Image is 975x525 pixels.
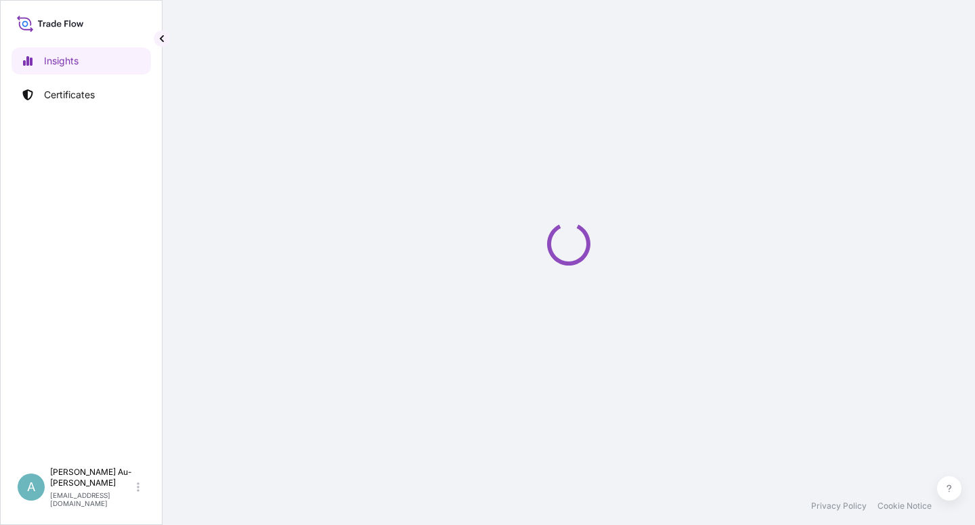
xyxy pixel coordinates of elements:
[12,47,151,75] a: Insights
[44,88,95,102] p: Certificates
[44,54,79,68] p: Insights
[12,81,151,108] a: Certificates
[27,480,35,494] span: A
[50,467,134,488] p: [PERSON_NAME] Au-[PERSON_NAME]
[877,501,932,511] a: Cookie Notice
[811,501,867,511] a: Privacy Policy
[50,491,134,507] p: [EMAIL_ADDRESS][DOMAIN_NAME]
